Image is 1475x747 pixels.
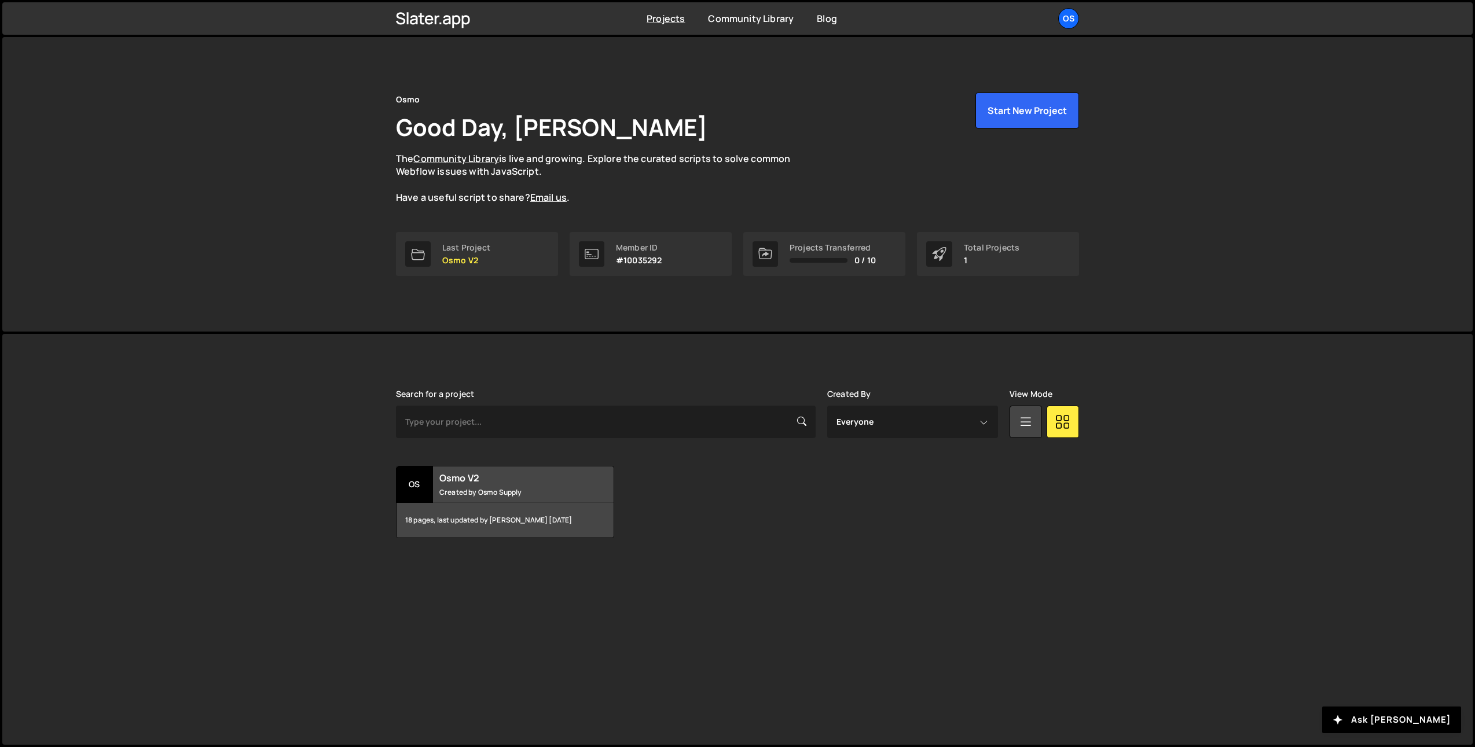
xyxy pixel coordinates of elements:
[413,152,499,165] a: Community Library
[790,243,876,252] div: Projects Transferred
[439,487,579,497] small: Created by Osmo Supply
[396,232,558,276] a: Last Project Osmo V2
[442,243,490,252] div: Last Project
[647,12,685,25] a: Projects
[396,466,614,538] a: Os Osmo V2 Created by Osmo Supply 18 pages, last updated by [PERSON_NAME] [DATE]
[616,243,662,252] div: Member ID
[975,93,1079,128] button: Start New Project
[396,152,813,204] p: The is live and growing. Explore the curated scripts to solve common Webflow issues with JavaScri...
[396,111,707,143] h1: Good Day, [PERSON_NAME]
[964,243,1019,252] div: Total Projects
[442,256,490,265] p: Osmo V2
[1010,389,1052,399] label: View Mode
[530,191,567,204] a: Email us
[827,389,871,399] label: Created By
[439,472,579,484] h2: Osmo V2
[396,389,474,399] label: Search for a project
[396,93,420,106] div: Osmo
[708,12,794,25] a: Community Library
[397,466,433,503] div: Os
[396,406,816,438] input: Type your project...
[964,256,1019,265] p: 1
[616,256,662,265] p: #10035292
[397,503,614,538] div: 18 pages, last updated by [PERSON_NAME] [DATE]
[1058,8,1079,29] a: Os
[854,256,876,265] span: 0 / 10
[1322,706,1461,733] button: Ask [PERSON_NAME]
[817,12,837,25] a: Blog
